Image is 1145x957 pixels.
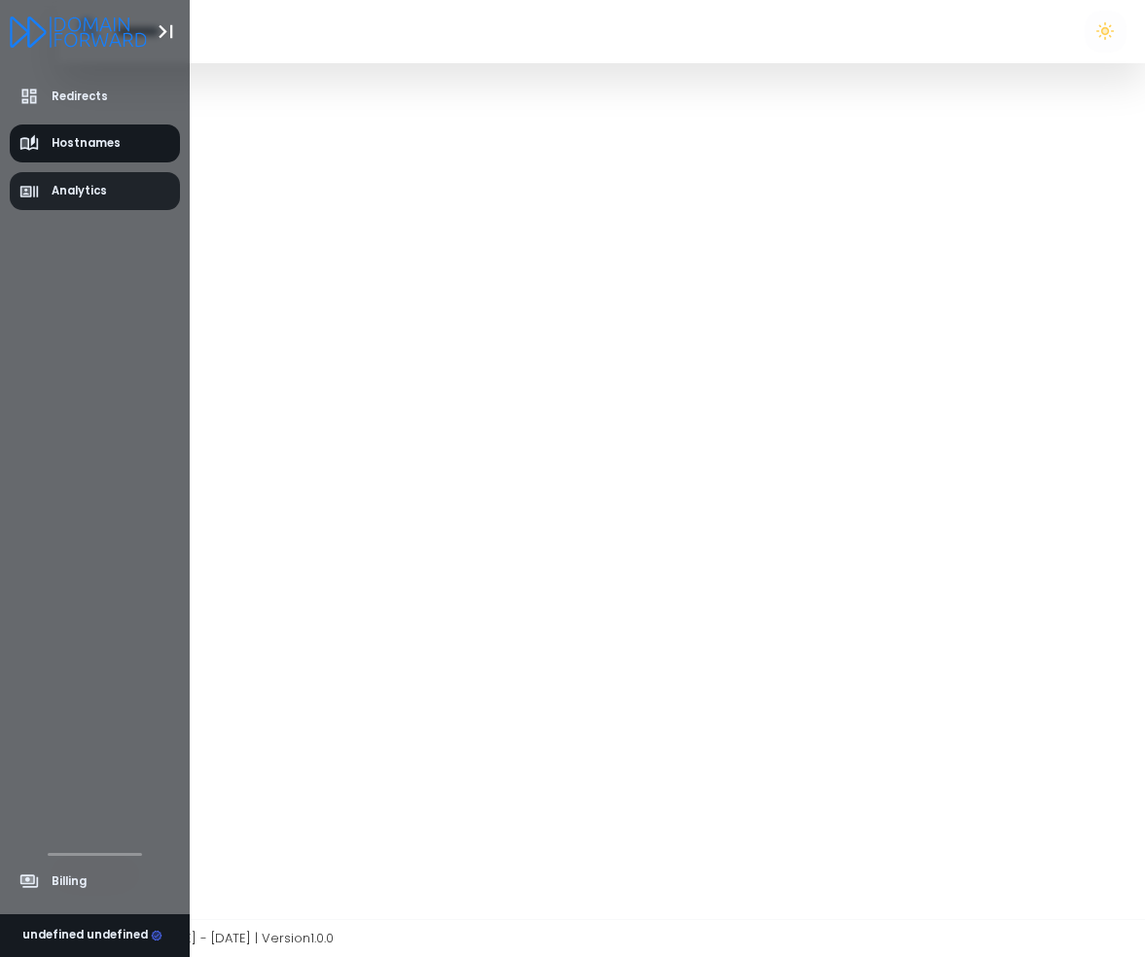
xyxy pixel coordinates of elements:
[10,863,181,901] a: Billing
[10,172,181,210] a: Analytics
[76,929,334,947] span: Copyright © [DATE] - [DATE] | Version 1.0.0
[52,135,121,152] span: Hostnames
[147,13,186,52] button: Toggle Aside
[10,78,181,116] a: Redirects
[22,927,162,944] div: undefined undefined
[52,873,87,890] span: Billing
[10,17,147,44] a: Logo
[52,183,107,199] span: Analytics
[10,124,181,162] a: Hostnames
[52,89,108,105] span: Redirects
